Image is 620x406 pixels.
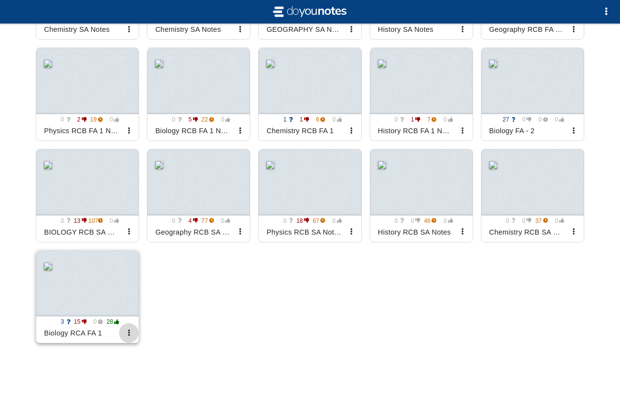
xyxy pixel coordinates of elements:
[533,116,548,123] span: 0
[370,149,473,242] a: 0 0 46 0 History RCB SA Notes
[105,217,119,224] span: 0
[56,217,71,224] span: 0
[262,123,345,139] div: Chemistry RCB FA 1
[56,116,71,123] span: 0
[72,116,87,123] span: 2
[485,22,568,37] div: Geography RCB FA 1 Notes
[327,116,342,123] span: 0
[481,149,584,242] a: 0 0 37 0 Chemistry RCB SA Notes
[56,318,71,325] span: 3
[147,149,250,242] a: 0 4 77 0 Geography RCB SA Notes
[262,22,345,37] div: GEOGRAPHY SA NOTES
[294,217,309,224] span: 18
[40,123,123,139] div: Physics RCB FA 1 Notes
[199,116,214,123] span: 22
[199,217,214,224] span: 77
[40,224,123,240] div: BIOLOGY RCB SA Notes (1)
[389,116,404,123] span: 0
[105,116,119,123] span: 0
[151,22,234,37] div: Chemistry SA Notes
[327,217,342,224] span: 0
[88,318,103,325] span: 0
[183,217,198,224] span: 4
[278,116,293,123] span: 1
[258,48,361,141] a: 1 1 6 0 Chemistry RCB FA 1
[167,217,182,224] span: 0
[311,217,326,224] span: 67
[374,224,457,240] div: History RCB SA Notes
[438,217,453,224] span: 0
[596,2,616,22] button: Options
[216,217,231,224] span: 0
[374,22,457,37] div: History SA Notes
[533,217,548,224] span: 37
[501,116,515,123] span: 27
[36,48,139,141] a: 0 2 19 0 Physics RCB FA 1 Notes
[422,217,437,224] span: 46
[88,217,103,224] span: 107
[517,116,532,123] span: 0
[40,22,123,37] div: Chemistry SA Notes
[311,116,326,123] span: 6
[151,224,234,240] div: Geography RCB SA Notes
[278,217,293,224] span: 0
[389,217,404,224] span: 0
[105,318,119,325] span: 28
[481,48,584,141] a: 27 0 0 0 Biology FA - 2
[183,116,198,123] span: 5
[422,116,437,123] span: 7
[36,149,139,242] a: 0 13 107 0 BIOLOGY RCB SA Notes (1)
[258,149,361,242] a: 0 18 67 0 Physics RCB SA Notes
[88,116,103,123] span: 19
[271,4,349,20] img: svg+xml;base64,CiAgICAgIDxzdmcgdmlld0JveD0iLTIgLTIgMjAgNCIgeG1sbnM9Imh0dHA6Ly93d3cudzMub3JnLzIwMD...
[406,217,421,224] span: 0
[485,224,568,240] div: Chemistry RCB SA Notes
[167,116,182,123] span: 0
[36,250,139,344] a: 3 15 0 28 Biology RCA FA 1
[147,48,250,141] a: 0 5 22 0 Biology RCB FA 1 Notes
[40,325,123,341] div: Biology RCA FA 1
[517,217,532,224] span: 0
[294,116,309,123] span: 1
[216,116,231,123] span: 0
[485,123,568,139] div: Biology FA - 2
[501,217,515,224] span: 0
[438,116,453,123] span: 0
[370,48,473,141] a: 0 1 7 0 History RCB FA 1 Notes
[549,116,564,123] span: 0
[151,123,234,139] div: Biology RCB FA 1 Notes
[374,123,457,139] div: History RCB FA 1 Notes
[406,116,421,123] span: 1
[549,217,564,224] span: 0
[262,224,345,240] div: Physics RCB SA Notes
[72,318,87,325] span: 15
[72,217,87,224] span: 13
